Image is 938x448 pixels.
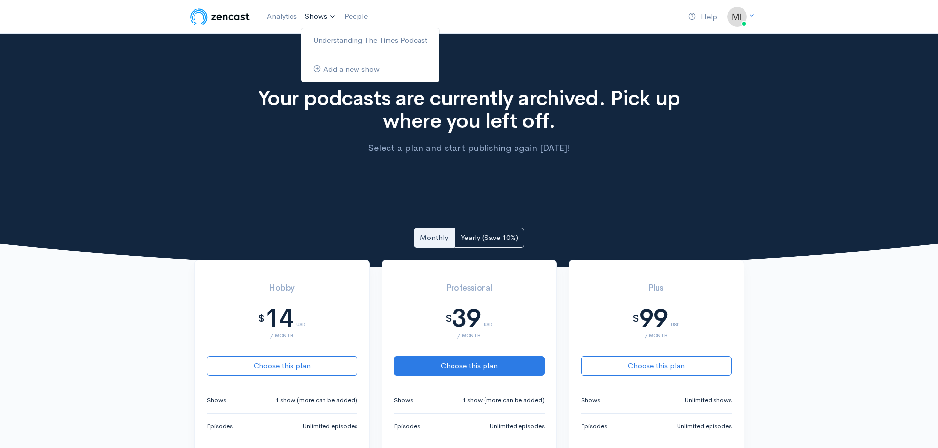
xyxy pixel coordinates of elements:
button: Choose this plan [207,356,357,376]
div: $ [445,313,452,324]
a: Yearly (Save 10%) [454,228,524,248]
small: Unlimited episodes [490,421,545,431]
small: Episodes [394,421,420,431]
a: Shows [301,6,340,28]
button: Choose this plan [581,356,732,376]
a: Monthly [414,228,454,248]
a: Help [684,6,721,28]
div: USD [671,310,680,327]
small: Episodes [581,421,607,431]
div: USD [296,310,306,327]
p: Select a plan and start publishing again [DATE]! [240,141,698,155]
small: Unlimited episodes [677,421,732,431]
h3: Hobby [207,284,357,293]
div: USD [484,310,493,327]
a: Understanding The Times Podcast [301,32,439,49]
div: / month [207,333,357,338]
h1: Your podcasts are currently archived. Pick up where you left off. [240,87,698,132]
div: 99 [639,304,668,332]
a: Add a new show [301,61,439,78]
div: 39 [452,304,481,332]
small: Shows [394,395,413,405]
button: Choose this plan [394,356,545,376]
small: Unlimited shows [685,395,732,405]
img: ZenCast Logo [189,7,251,27]
h3: Professional [394,284,545,293]
div: / month [394,333,545,338]
small: Episodes [207,421,233,431]
div: $ [258,313,265,324]
small: Unlimited episodes [303,421,357,431]
div: / month [581,333,732,338]
small: 1 show (more can be added) [275,395,357,405]
small: 1 show (more can be added) [462,395,545,405]
ul: Shows [301,28,440,83]
div: 14 [265,304,293,332]
a: Analytics [263,6,301,27]
small: Shows [581,395,600,405]
small: Shows [207,395,226,405]
h3: Plus [581,284,732,293]
div: $ [632,313,639,324]
a: People [340,6,372,27]
img: ... [727,7,747,27]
